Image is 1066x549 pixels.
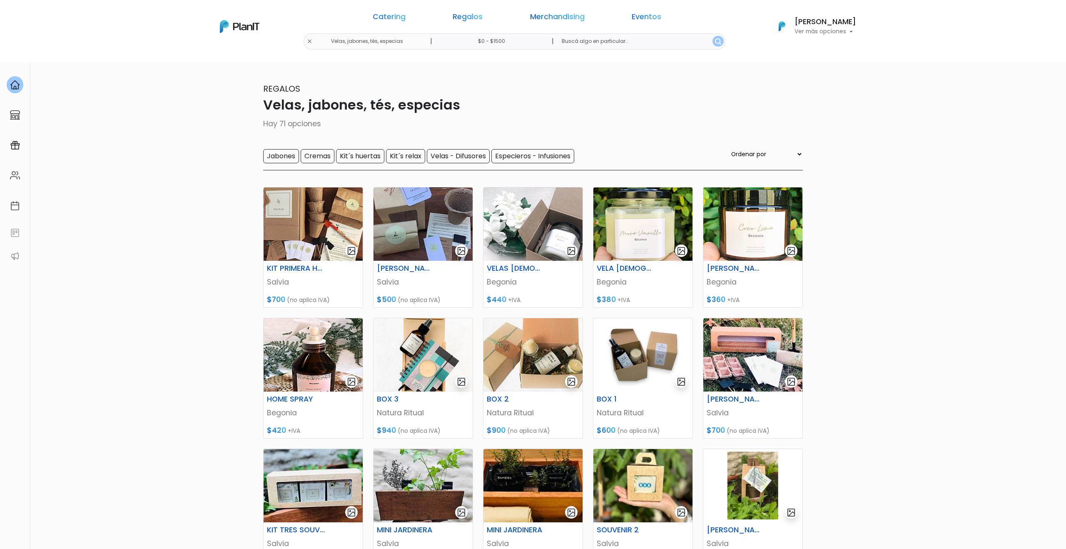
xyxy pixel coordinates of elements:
img: thumb_thumb_SALVIA.jpg [703,449,802,522]
h6: [PERSON_NAME] [795,18,856,26]
input: Kit´s huertas [336,149,384,163]
span: $700 [707,425,725,435]
img: campaigns-02234683943229c281be62815700db0a1741e53638e28bf9629b52c665b00959.svg [10,140,20,150]
p: Ver más opciones [795,29,856,35]
img: thumb_WhatsApp_Image_2021-11-04_at_12.21.50portada.jpeg [483,449,583,522]
span: (no aplica IVA) [507,427,550,435]
img: thumb_WhatsApp_Image_2020-06-06_at_11.13.10__1_.jpeg [374,187,473,261]
img: gallery-light [787,377,796,387]
span: +IVA [618,296,630,304]
h6: KIT PRIMERA HUERTA [262,264,330,273]
img: thumb_image__copia___copia_-Photoroom__50_.jpg [593,318,692,392]
p: Salvia [267,538,359,549]
a: gallery-light VELA [DEMOGRAPHIC_DATA] EN FRASCO INDIVIDUAL Begonia $380 +IVA [593,187,693,308]
span: (no aplica IVA) [727,427,770,435]
p: Salvia [707,407,799,418]
img: calendar-87d922413cdce8b2cf7b7f5f62616a5cf9e4887200fb71536465627b3292af00.svg [10,201,20,211]
a: gallery-light BOX 1 Natura Ritual $600 (no aplica IVA) [593,318,693,439]
a: gallery-light [PERSON_NAME] Salvia $700 (no aplica IVA) [703,318,803,439]
img: gallery-light [677,246,686,256]
h6: BOX 3 [372,395,440,404]
img: thumb_WhatsApp_Image_2021-11-02_at_15.24.46portada.jpeg [703,318,802,392]
img: gallery-light [347,508,356,517]
img: gallery-light [787,508,796,517]
a: Merchandising [530,13,585,23]
h6: KIT TRES SOUVENIRS [262,526,330,534]
p: Begonia [597,277,689,287]
span: $380 [597,294,616,304]
img: thumb_BEGONIA.jpeg [483,187,583,261]
img: thumb_kit_huerta.jpg [264,187,363,261]
p: Salvia [487,538,579,549]
span: $600 [597,425,615,435]
h6: HOME SPRAY [262,395,330,404]
p: Regalos [263,82,803,95]
a: gallery-light HOME SPRAY Begonia $420 +IVA [263,318,363,439]
img: search_button-432b6d5273f82d61273b3651a40e1bd1b912527efae98b1b7a1b2c0702e16a8d.svg [715,38,721,45]
p: Hay 71 opciones [263,118,803,129]
img: partners-52edf745621dab592f3b2c58e3bca9d71375a7ef29c3b500c9f145b62cc070d4.svg [10,251,20,261]
input: Cremas [301,149,334,163]
span: $420 [267,425,286,435]
a: Eventos [632,13,661,23]
span: (no aplica IVA) [398,427,441,435]
a: gallery-light [PERSON_NAME] INDIVIDUAL 1 Salvia $500 (no aplica IVA) [373,187,473,308]
img: close-6986928ebcb1d6c9903e3b54e860dbc4d054630f23adef3a32610726dff6a82b.svg [307,39,312,44]
input: Kit´s relax [386,149,425,163]
h6: [PERSON_NAME] INDIVIDUAL 2 [702,526,770,534]
img: thumb_WhatsApp_Image_2021-10-19_at_21.03.51__1_portada.jpeg [374,318,473,392]
p: Velas, jabones, tés, especias [263,95,803,115]
h6: VELAS [DEMOGRAPHIC_DATA] PERSONALIZADAS [482,264,550,273]
p: | [552,36,554,46]
p: Begonia [267,407,359,418]
p: Natura Ritual [487,407,579,418]
h6: BOX 2 [482,395,550,404]
img: PlanIt Logo [773,17,791,35]
a: gallery-light VELAS [DEMOGRAPHIC_DATA] PERSONALIZADAS Begonia $440 +IVA [483,187,583,308]
input: Jabones [263,149,299,163]
span: (no aplica IVA) [287,296,330,304]
img: PlanIt Logo [220,20,259,33]
img: gallery-light [677,377,686,387]
img: thumb_02.png [703,187,802,261]
a: gallery-light KIT PRIMERA HUERTA Salvia $700 (no aplica IVA) [263,187,363,308]
img: gallery-light [787,246,796,256]
input: Buscá algo en particular.. [555,33,725,50]
img: gallery-light [347,377,356,387]
h6: [PERSON_NAME] - INDIVIDUAL [702,264,770,273]
img: gallery-light [457,246,466,256]
span: +IVA [288,427,300,435]
img: thumb_WhatsApp_Image_2021-11-04_at_12.09.04.jpeg [374,449,473,522]
h6: VELA [DEMOGRAPHIC_DATA] EN FRASCO INDIVIDUAL [592,264,660,273]
a: gallery-light [PERSON_NAME] - INDIVIDUAL Begonia $360 +IVA [703,187,803,308]
p: Begonia [487,277,579,287]
span: (no aplica IVA) [617,427,660,435]
span: $940 [377,425,396,435]
span: $360 [707,294,725,304]
img: thumb_WhatsApp_Image_2021-10-19_at_21.05.51portada.jpeg [483,318,583,392]
img: feedback-78b5a0c8f98aac82b08bfc38622c3050aee476f2c9584af64705fc4e61158814.svg [10,228,20,238]
img: gallery-light [457,508,466,517]
p: Natura Ritual [597,407,689,418]
img: gallery-light [567,508,576,517]
img: thumb_WhatsApp_Image_2021-11-02_at_16.16.27__1_.jpeg [264,449,363,522]
img: thumb_04.png [264,318,363,392]
h6: BOX 1 [592,395,660,404]
img: gallery-light [567,377,576,387]
img: thumb_WhatsApp_Image_2023-05-24_at_16.02.33.jpeg [593,449,692,522]
h6: SOUVENIR 2 [592,526,660,534]
img: home-e721727adea9d79c4d83392d1f703f7f8bce08238fde08b1acbfd93340b81755.svg [10,80,20,90]
img: thumb_01.png [593,187,692,261]
p: Salvia [597,538,689,549]
input: Especieros - Infusiones [491,149,574,163]
p: Salvia [707,538,799,549]
span: +IVA [727,296,740,304]
h6: MINI JARDINERA [372,526,440,534]
h6: [PERSON_NAME] [702,395,770,404]
p: Natura Ritual [377,407,469,418]
img: gallery-light [677,508,686,517]
img: gallery-light [347,246,356,256]
p: Salvia [377,277,469,287]
img: people-662611757002400ad9ed0e3c099ab2801c6687ba6c219adb57efc949bc21e19d.svg [10,170,20,180]
img: marketplace-4ceaa7011d94191e9ded77b95e3339b90024bf715f7c57f8cf31f2d8c509eaba.svg [10,110,20,120]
